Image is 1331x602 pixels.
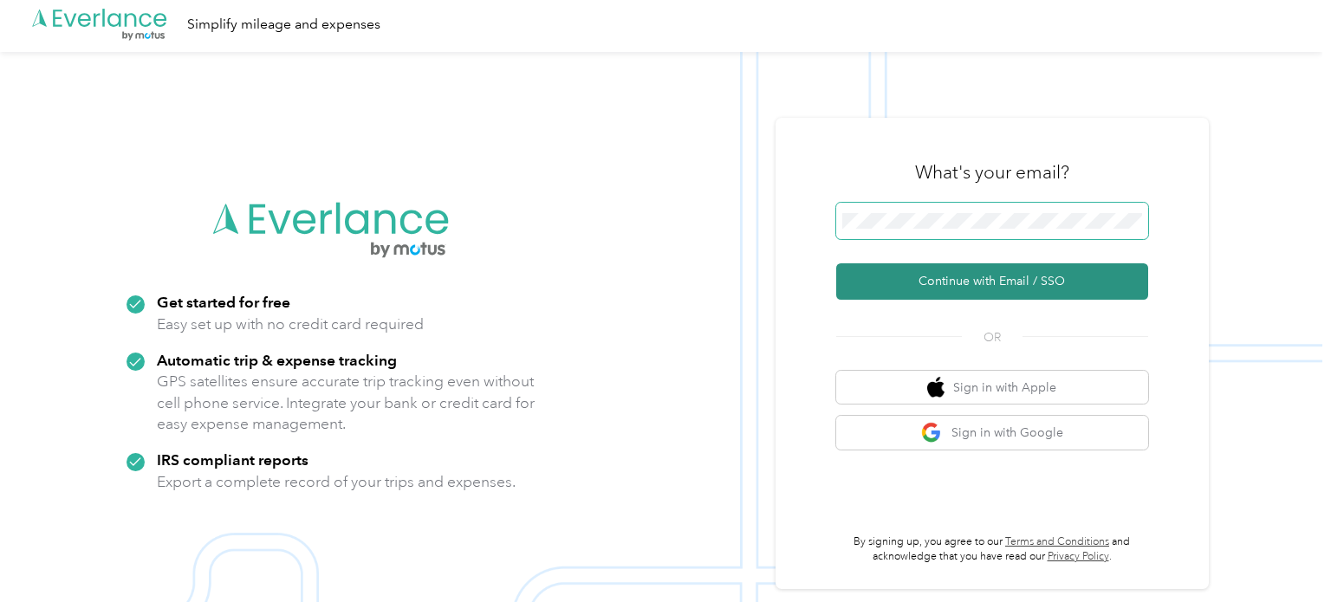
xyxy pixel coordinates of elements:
p: Easy set up with no credit card required [157,314,424,335]
p: GPS satellites ensure accurate trip tracking even without cell phone service. Integrate your bank... [157,371,536,435]
button: apple logoSign in with Apple [836,371,1148,405]
strong: IRS compliant reports [157,450,308,469]
img: apple logo [927,377,945,398]
a: Privacy Policy [1048,550,1109,563]
strong: Automatic trip & expense tracking [157,351,397,369]
a: Terms and Conditions [1005,535,1109,548]
h3: What's your email? [915,160,1069,184]
p: By signing up, you agree to our and acknowledge that you have read our . [836,534,1148,565]
div: Simplify mileage and expenses [187,14,380,36]
p: Export a complete record of your trips and expenses. [157,471,516,493]
img: google logo [921,422,943,443]
button: Continue with Email / SSO [836,263,1148,300]
button: google logoSign in with Google [836,416,1148,450]
span: OR [962,328,1023,346]
strong: Get started for free [157,293,290,311]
